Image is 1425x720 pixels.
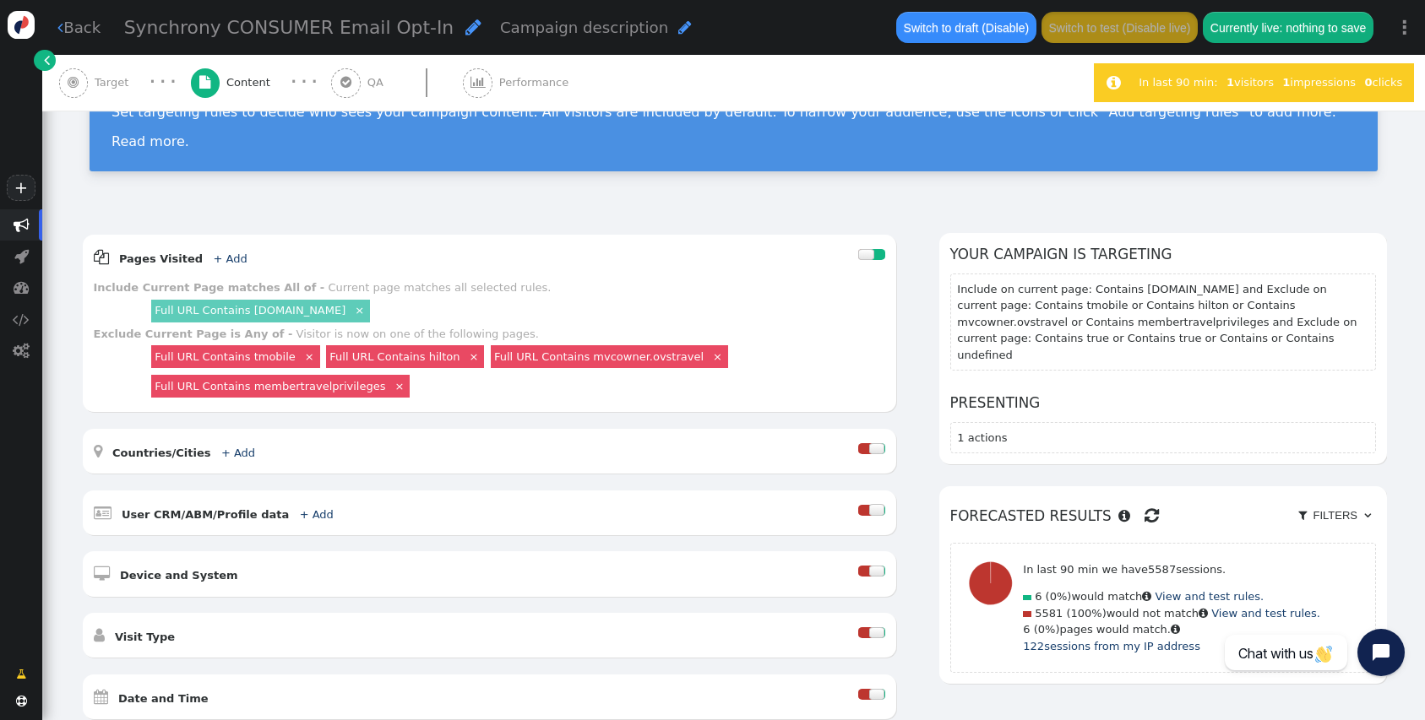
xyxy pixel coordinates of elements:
[1211,607,1320,620] a: View and test rules.
[1148,563,1176,576] span: 5587
[302,349,317,363] a: ×
[155,304,345,317] a: Full URL Contains [DOMAIN_NAME]
[226,74,277,91] span: Content
[1035,607,1063,620] span: 5581
[1023,623,1030,636] span: 6
[155,350,296,363] a: Full URL Contains tmobile
[467,349,481,363] a: ×
[111,133,189,149] a: Read more.
[950,273,1376,371] section: Include on current page: Contains [DOMAIN_NAME] and Exclude on current page: Contains tmobile or ...
[957,431,1007,444] span: 1 actions
[1293,502,1376,529] a:  Filters 
[14,217,30,233] span: 
[710,349,725,363] a: ×
[14,248,29,264] span: 
[1066,607,1106,620] span: (100%)
[94,443,102,459] span: 
[1310,509,1361,522] span: Filters
[95,74,135,91] span: Target
[328,281,551,294] div: Current page matches all selected rules.
[1118,509,1130,522] span: 
[1139,74,1222,91] div: In last 90 min:
[494,350,704,363] a: Full URL Contains mvcowner.ovstravel
[155,380,385,392] a: Full URL Contains membertravelprivileges
[329,350,460,363] a: Full URL Contains hilton
[1155,590,1264,603] a: View and test rules.
[191,55,332,111] a:  Content · · ·
[392,378,406,392] a: ×
[94,627,105,643] span: 
[16,666,26,683] span: 
[118,692,209,705] b: Date and Time
[111,104,1356,120] p: Set targeting rules to decide who sees your campaign content. All visitors are included by defaul...
[16,696,27,706] span: 
[94,631,200,643] a:  Visit Type
[500,19,668,36] span: Campaign description
[124,17,454,38] span: Synchrony CONSUMER Email Opt-In
[57,16,101,39] a: Back
[1364,76,1402,89] span: clicks
[1364,510,1371,521] span: 
[57,19,63,35] span: 
[1034,623,1060,636] span: (0%)
[463,55,604,111] a:  Performance
[122,508,289,521] b: User CRM/ABM/Profile data
[950,392,1376,414] h6: Presenting
[13,343,30,359] span: 
[1035,590,1042,603] span: 6
[120,569,238,582] b: Device and System
[94,252,273,265] a:  Pages Visited + Add
[499,74,575,91] span: Performance
[14,279,30,295] span: 
[1046,590,1072,603] span: (0%)
[1282,76,1356,89] span: impressions
[1023,640,1200,652] a: 122sessions from my IP address
[300,508,334,521] a: + Add
[1364,76,1372,89] b: 0
[340,76,351,89] span: 
[94,281,325,294] b: Include Current Page matches All of -
[94,569,264,582] a:  Device and System
[1023,561,1320,578] p: In last 90 min we have sessions.
[1226,76,1234,89] b: 1
[5,660,37,689] a: 
[291,72,317,93] div: · · ·
[352,302,367,317] a: ×
[94,689,108,705] span: 
[94,508,359,521] a:  User CRM/ABM/Profile data + Add
[13,311,30,328] span: 
[331,55,463,111] a:  QA
[1142,591,1151,602] span: 
[1203,12,1373,42] button: Currently live: nothing to save
[1282,76,1290,89] b: 1
[896,12,1036,42] button: Switch to draft (Disable)
[119,252,203,265] b: Pages Visited
[678,19,692,35] span: 
[1171,624,1180,635] span: 
[94,692,234,705] a:  Date and Time
[213,252,247,265] a: + Add
[34,50,55,71] a: 
[44,51,50,68] span: 
[1107,74,1121,91] span: 
[221,447,255,459] a: + Add
[150,72,176,93] div: · · ·
[94,505,111,521] span: 
[115,631,175,643] b: Visit Type
[59,55,191,111] a:  Target · · ·
[465,18,481,36] span: 
[950,497,1376,534] h6: Forecasted results
[68,76,79,89] span: 
[367,74,390,91] span: QA
[1298,510,1307,521] span: 
[470,76,486,89] span: 
[199,76,210,89] span: 
[94,447,281,459] a:  Countries/Cities + Add
[950,244,1376,265] h6: Your campaign is targeting
[94,249,109,265] span: 
[94,566,110,582] span: 
[7,175,35,201] a: +
[112,447,211,459] b: Countries/Cities
[1023,640,1044,652] span: 122
[296,328,539,340] div: Visitor is now on one of the following pages.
